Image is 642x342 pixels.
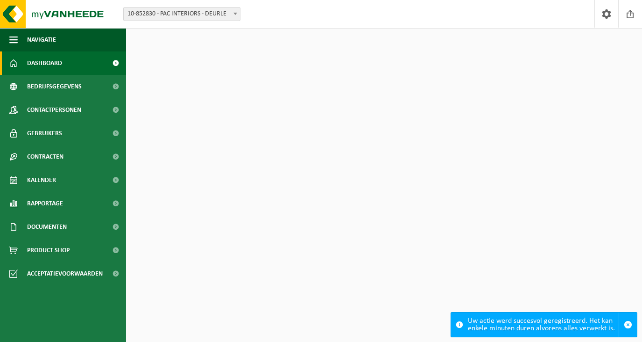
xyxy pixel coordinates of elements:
span: Documenten [27,215,67,239]
span: 10-852830 - PAC INTERIORS - DEURLE [123,7,240,21]
span: 10-852830 - PAC INTERIORS - DEURLE [124,7,240,21]
span: Bedrijfsgegevens [27,75,82,98]
span: Product Shop [27,239,70,262]
span: Contracten [27,145,63,168]
span: Navigatie [27,28,56,51]
span: Kalender [27,168,56,192]
span: Dashboard [27,51,62,75]
span: Contactpersonen [27,98,81,122]
span: Rapportage [27,192,63,215]
span: Gebruikers [27,122,62,145]
div: Uw actie werd succesvol geregistreerd. Het kan enkele minuten duren alvorens alles verwerkt is. [468,313,619,337]
span: Acceptatievoorwaarden [27,262,103,285]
